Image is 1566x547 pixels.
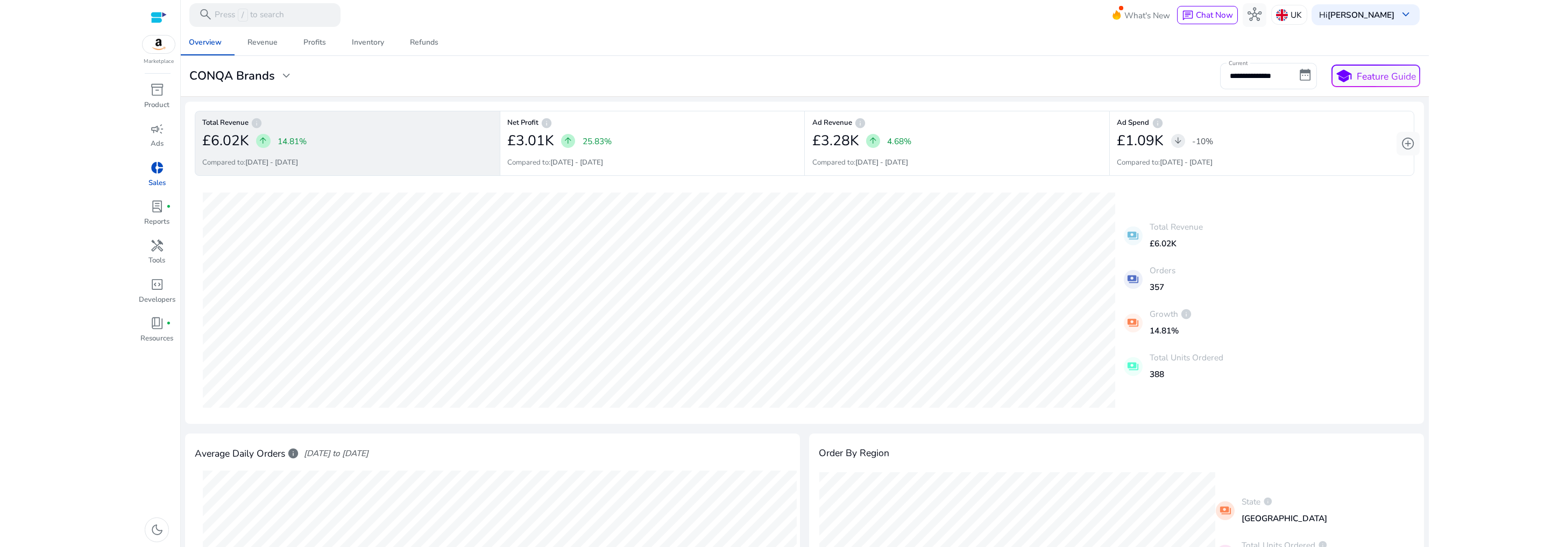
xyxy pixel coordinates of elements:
[1150,368,1223,380] p: 388
[410,39,438,46] div: Refunds
[812,158,908,168] p: Compared to:
[138,314,176,353] a: book_4fiber_manual_recordResources
[144,217,169,228] p: Reports
[507,122,797,124] h6: Net Profit
[1124,314,1143,332] mat-icon: payments
[189,39,222,46] div: Overview
[1117,132,1164,150] h2: £1.09K
[583,135,612,147] p: 25.83%
[1150,221,1203,233] p: Total Revenue
[1196,9,1233,20] span: Chat Now
[1117,122,1406,124] h6: Ad Spend
[1192,135,1213,147] p: -10%
[1242,495,1327,508] p: State
[215,9,284,22] p: Press to search
[150,523,164,537] span: dark_mode
[150,316,164,330] span: book_4
[1335,68,1352,85] span: school
[166,204,171,209] span: fiber_manual_record
[1152,117,1164,129] span: info
[138,236,176,275] a: handymanTools
[1357,69,1416,83] p: Feature Guide
[868,136,878,146] span: arrow_upward
[199,8,212,22] span: search
[507,158,603,168] p: Compared to:
[1319,11,1394,19] p: Hi
[854,117,866,129] span: info
[150,122,164,136] span: campaign
[150,278,164,292] span: code_blocks
[507,132,554,150] h2: £3.01K
[238,9,248,22] span: /
[352,39,384,46] div: Inventory
[812,122,1102,124] h6: Ad Revenue
[150,83,164,97] span: inventory_2
[812,132,859,150] h2: £3.28K
[138,159,176,197] a: donut_smallSales
[138,119,176,158] a: campaignAds
[150,161,164,175] span: donut_small
[1182,10,1194,22] span: chat
[1248,8,1262,22] span: hub
[1276,9,1288,21] img: uk.svg
[819,447,889,459] h4: Order By Region
[143,35,175,53] img: amazon.svg
[247,39,278,46] div: Revenue
[1173,136,1183,146] span: arrow_downward
[202,132,249,150] h2: £6.02K
[150,200,164,214] span: lab_profile
[1216,501,1235,520] mat-icon: payments
[303,39,326,46] div: Profits
[563,136,573,146] span: arrow_upward
[1328,9,1394,20] b: [PERSON_NAME]
[245,158,298,167] b: [DATE] - [DATE]
[1243,3,1266,27] button: hub
[1150,237,1203,250] p: £6.02K
[138,81,176,119] a: inventory_2Product
[278,135,307,147] p: 14.81%
[1263,497,1273,507] span: info
[1291,5,1302,24] p: UK
[166,321,171,326] span: fiber_manual_record
[1180,308,1192,320] span: info
[550,158,603,167] b: [DATE] - [DATE]
[1150,351,1223,364] p: Total Units Ordered
[1401,137,1415,151] span: add_circle
[1399,8,1413,22] span: keyboard_arrow_down
[148,255,165,266] p: Tools
[258,136,268,146] span: arrow_upward
[189,69,275,83] h3: CONQA Brands
[138,275,176,314] a: code_blocksDevelopers
[887,135,911,147] p: 4.68%
[144,58,174,66] p: Marketplace
[140,333,173,344] p: Resources
[279,69,293,83] span: expand_more
[1331,65,1420,87] button: schoolFeature Guide
[251,117,263,129] span: info
[1124,357,1143,376] mat-icon: payments
[195,447,299,459] h4: Average Daily Orders
[1160,158,1213,167] b: [DATE] - [DATE]
[1242,512,1327,524] p: [GEOGRAPHIC_DATA]
[1150,308,1192,320] p: Growth
[304,447,369,459] span: [DATE] to [DATE]
[1124,270,1143,289] mat-icon: payments
[138,197,176,236] a: lab_profilefiber_manual_recordReports
[1117,158,1213,168] p: Compared to:
[1124,226,1143,245] mat-icon: payments
[150,239,164,253] span: handyman
[1177,6,1238,24] button: chatChat Now
[287,447,299,459] span: info
[202,122,492,124] h6: Total Revenue
[151,139,164,150] p: Ads
[1229,59,1248,67] mat-label: Current
[1150,264,1175,276] p: Orders
[202,158,298,168] p: Compared to:
[1150,281,1175,293] p: 357
[1150,324,1192,337] p: 14.81%
[541,117,552,129] span: info
[139,295,175,306] p: Developers
[148,178,166,189] p: Sales
[855,158,908,167] b: [DATE] - [DATE]
[1124,6,1170,25] span: What's New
